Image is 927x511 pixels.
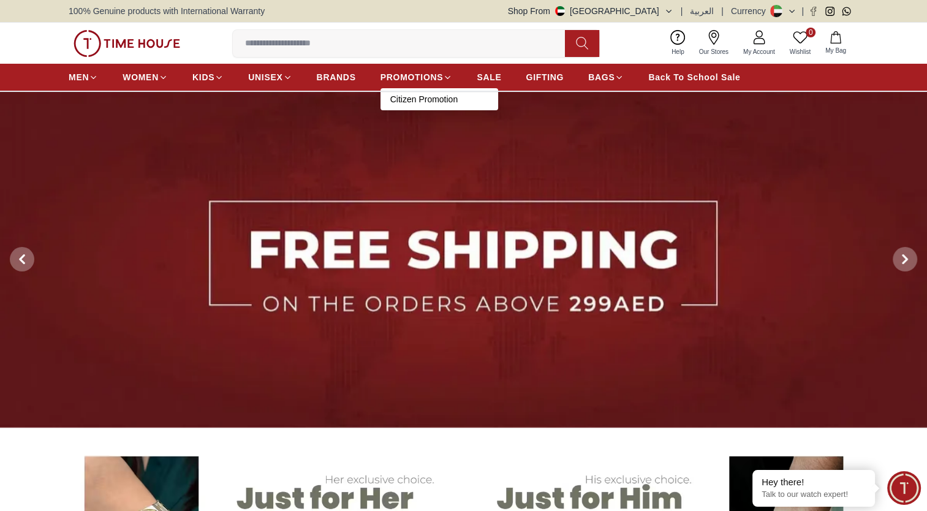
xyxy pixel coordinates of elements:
span: GIFTING [526,71,564,83]
p: Talk to our watch expert! [762,490,866,500]
span: SALE [477,71,501,83]
span: KIDS [192,71,214,83]
a: Instagram [825,7,834,16]
a: BRANDS [317,66,356,88]
span: Back To School Sale [648,71,740,83]
span: PROMOTIONS [380,71,444,83]
a: GIFTING [526,66,564,88]
span: Our Stores [694,47,733,56]
div: Hey there! [762,476,866,488]
div: Currency [731,5,771,17]
button: My Bag [818,29,853,58]
span: UNISEX [248,71,282,83]
span: 0 [806,28,815,37]
a: SALE [477,66,501,88]
span: Help [667,47,689,56]
img: United Arab Emirates [555,6,565,16]
a: WOMEN [123,66,168,88]
span: My Account [738,47,780,56]
span: Wishlist [785,47,815,56]
span: WOMEN [123,71,159,83]
span: | [721,5,724,17]
span: | [801,5,804,17]
div: Chat Widget [887,471,921,505]
span: BAGS [588,71,615,83]
a: Back To School Sale [648,66,740,88]
a: PROMOTIONS [380,66,453,88]
span: | [681,5,683,17]
a: Help [664,28,692,59]
button: العربية [690,5,714,17]
span: MEN [69,71,89,83]
span: My Bag [820,46,851,55]
a: KIDS [192,66,224,88]
a: 0Wishlist [782,28,818,59]
a: MEN [69,66,98,88]
a: Our Stores [692,28,736,59]
a: Whatsapp [842,7,851,16]
span: 100% Genuine products with International Warranty [69,5,265,17]
a: Facebook [809,7,818,16]
a: BAGS [588,66,624,88]
button: Shop From[GEOGRAPHIC_DATA] [508,5,673,17]
a: Citizen Promotion [390,93,488,105]
a: UNISEX [248,66,292,88]
span: BRANDS [317,71,356,83]
img: ... [74,30,180,57]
